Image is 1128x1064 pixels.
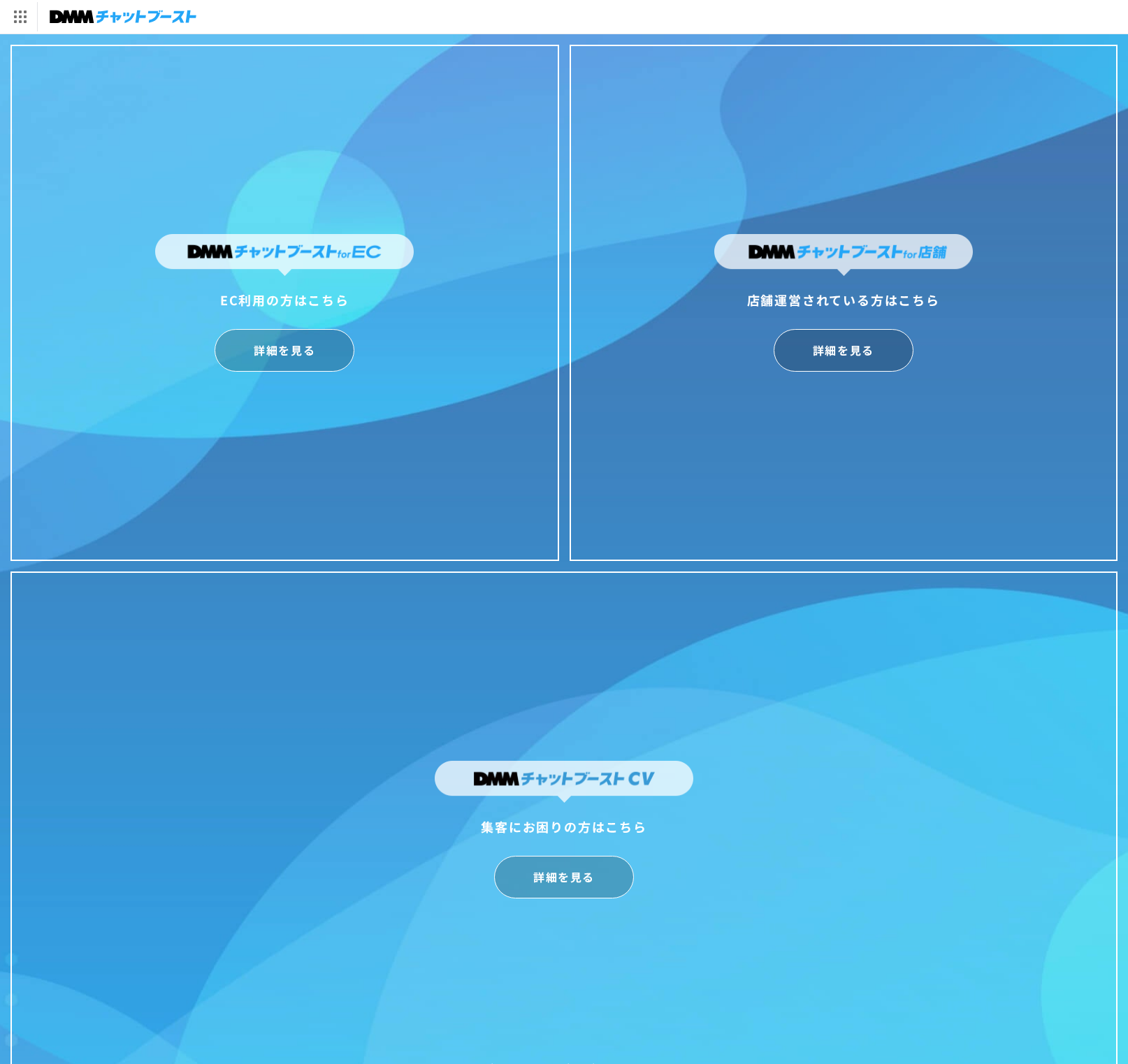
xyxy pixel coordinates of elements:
[215,329,354,372] a: 詳細を見る
[714,234,973,276] img: DMMチャットブーストfor店舗
[435,761,693,803] img: DMMチャットブーストCV
[155,234,414,276] img: DMMチャットブーストforEC
[435,815,693,838] div: 集客にお困りの方はこちら
[714,289,973,311] div: 店舗運営されている方はこちら
[155,289,414,311] div: EC利用の方はこちら
[494,856,634,898] a: 詳細を見る
[50,7,196,27] img: チャットブースト
[2,2,37,31] img: サービス
[774,329,913,372] a: 詳細を見る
